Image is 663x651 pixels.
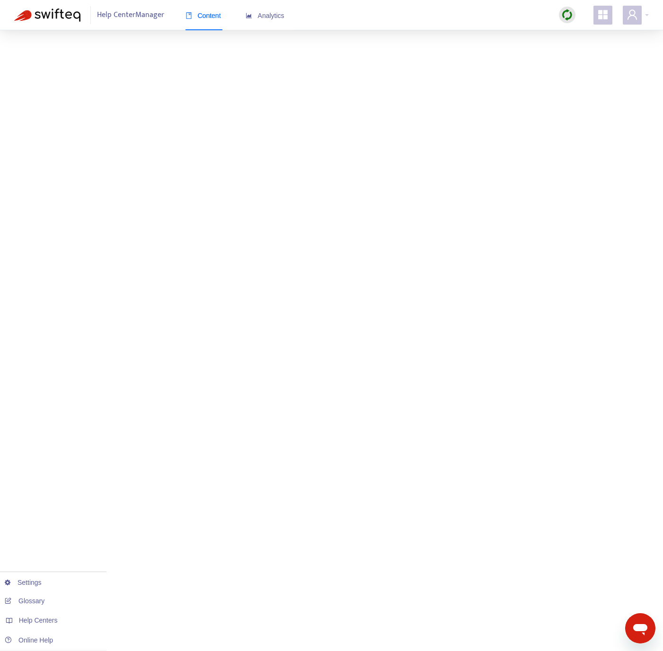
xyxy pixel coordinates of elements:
span: Analytics [246,12,284,19]
span: area-chart [246,12,252,19]
span: Help Center Manager [97,6,164,24]
a: Settings [5,579,42,586]
span: book [186,12,192,19]
span: user [627,9,638,20]
a: Online Help [5,636,53,644]
iframe: Button to launch messaging window [625,613,655,643]
img: Swifteq [14,9,80,22]
span: Content [186,12,221,19]
span: appstore [597,9,609,20]
img: sync.dc5367851b00ba804db3.png [561,9,573,21]
a: Glossary [5,597,44,605]
span: Help Centers [19,616,58,624]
